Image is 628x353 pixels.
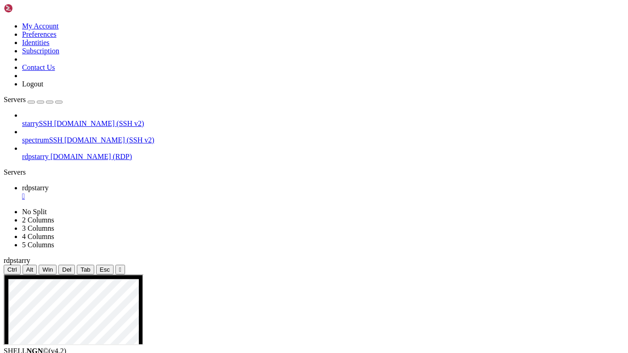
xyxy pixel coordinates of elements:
a: Preferences [22,30,57,38]
li: spectrumSSH [DOMAIN_NAME] (SSH v2) [22,128,624,144]
span: rdpstarry [22,153,49,160]
a: No Split [22,208,47,216]
span: Win [42,266,53,273]
a: 2 Columns [22,216,54,224]
button: Tab [77,265,94,274]
button:  [115,265,125,274]
li: rdpstarry [DOMAIN_NAME] (RDP) [22,144,624,161]
span: [DOMAIN_NAME] (RDP) [51,153,132,160]
a: starrySSH [DOMAIN_NAME] (SSH v2) [22,120,624,128]
span: Servers [4,96,26,103]
span: Del [62,266,71,273]
button: Ctrl [4,265,21,274]
a:  [22,192,624,200]
a: spectrumSSH [DOMAIN_NAME] (SSH v2) [22,136,624,144]
a: Identities [22,39,50,46]
a: rdpstarry [22,184,624,200]
button: Alt [23,265,37,274]
button: Del [58,265,75,274]
a: 5 Columns [22,241,54,249]
span: Esc [100,266,110,273]
span: spectrumSSH [22,136,63,144]
div: Servers [4,168,624,176]
li: starrySSH [DOMAIN_NAME] (SSH v2) [22,111,624,128]
a: Contact Us [22,63,55,71]
a: 4 Columns [22,233,54,240]
span: rdpstarry [4,256,30,264]
span: Alt [26,266,34,273]
div:  [119,266,121,273]
a: Servers [4,96,63,103]
span: Tab [80,266,91,273]
a: Subscription [22,47,59,55]
a: rdpstarry [DOMAIN_NAME] (RDP) [22,153,624,161]
button: Win [39,265,57,274]
button: Esc [96,265,114,274]
span: starrySSH [22,120,52,127]
a: Logout [22,80,43,88]
span: [DOMAIN_NAME] (SSH v2) [64,136,154,144]
a: 3 Columns [22,224,54,232]
a: My Account [22,22,59,30]
span: rdpstarry [22,184,49,192]
span: [DOMAIN_NAME] (SSH v2) [54,120,144,127]
span: Ctrl [7,266,17,273]
img: Shellngn [4,4,57,13]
